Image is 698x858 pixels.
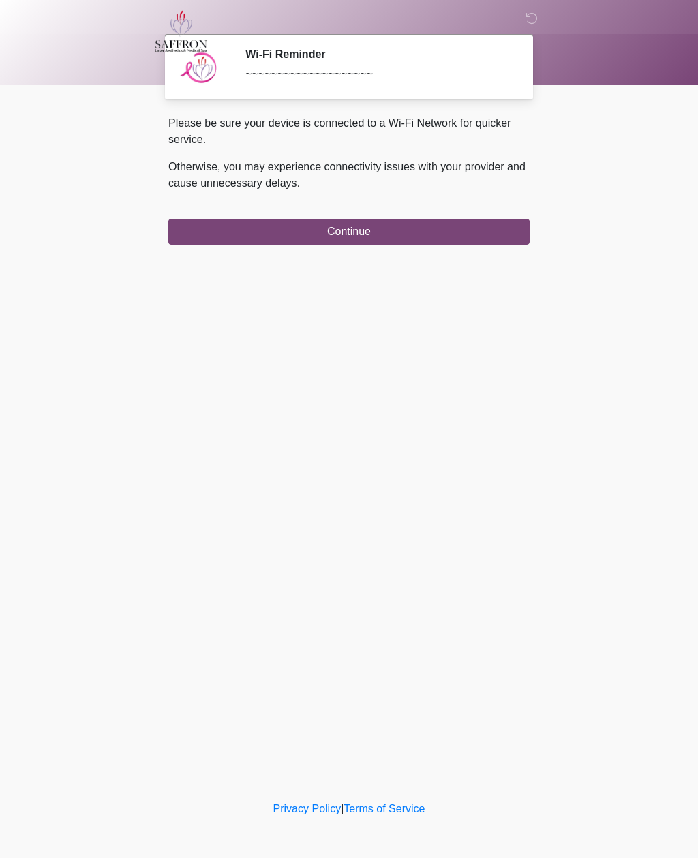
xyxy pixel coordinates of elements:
[168,115,530,148] p: Please be sure your device is connected to a Wi-Fi Network for quicker service.
[245,66,509,82] div: ~~~~~~~~~~~~~~~~~~~~
[341,803,344,814] a: |
[155,10,208,52] img: Saffron Laser Aesthetics and Medical Spa Logo
[297,177,300,189] span: .
[168,159,530,191] p: Otherwise, you may experience connectivity issues with your provider and cause unnecessary delays
[273,803,342,814] a: Privacy Policy
[344,803,425,814] a: Terms of Service
[179,48,219,89] img: Agent Avatar
[168,219,530,245] button: Continue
